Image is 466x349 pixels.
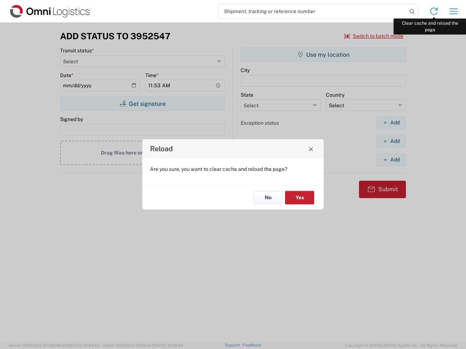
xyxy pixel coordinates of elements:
button: No [253,191,283,204]
h4: Reload [150,144,173,154]
p: Are you sure, you want to clear cache and reload the page? [150,166,316,172]
button: Yes [285,191,314,204]
button: Close [306,144,316,154]
input: Shipment, tracking or reference number [218,4,407,18]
